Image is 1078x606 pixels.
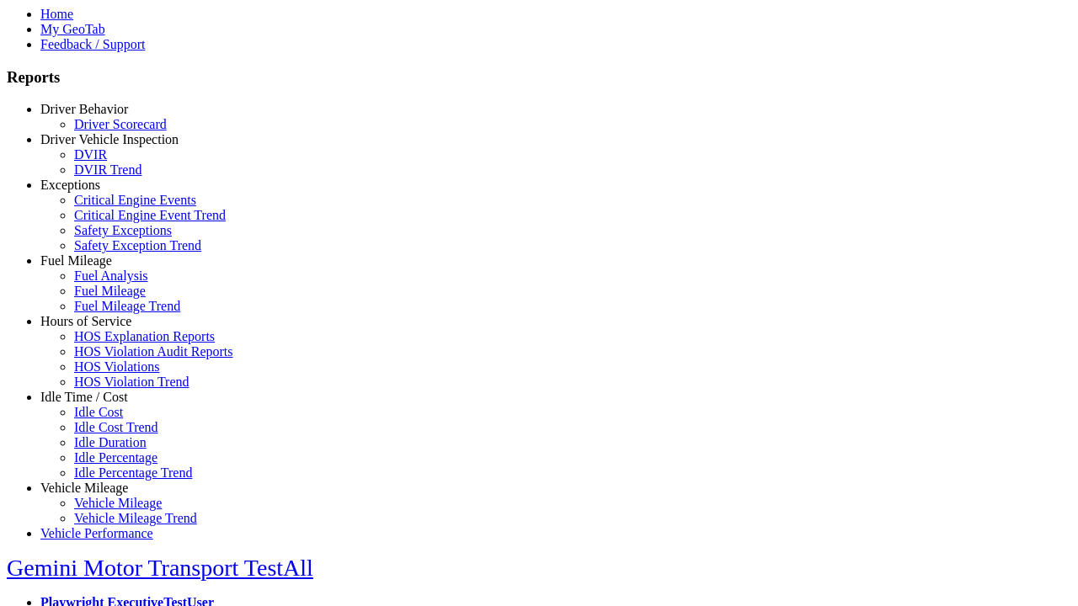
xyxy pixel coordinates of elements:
a: HOS Violation Trend [74,375,189,389]
a: Vehicle Mileage [40,481,128,495]
a: Hours of Service [40,314,131,328]
a: HOS Explanation Reports [74,329,215,343]
a: Idle Cost Trend [74,420,158,434]
a: Vehicle Performance [40,526,153,540]
a: Driver Behavior [40,102,128,116]
a: Idle Duration [74,435,147,449]
a: Idle Percentage Trend [74,465,192,480]
a: Driver Scorecard [74,117,167,131]
a: Safety Exception Trend [74,238,201,252]
a: HOS Violation Audit Reports [74,344,233,359]
a: Fuel Analysis [74,268,148,283]
a: Exceptions [40,178,100,192]
a: HOS Violations [74,359,159,374]
a: DVIR Trend [74,162,141,177]
a: Driver Vehicle Inspection [40,132,179,146]
a: Critical Engine Events [74,193,196,207]
a: Fuel Mileage Trend [74,299,180,313]
a: Vehicle Mileage Trend [74,511,197,525]
a: Fuel Mileage [40,253,112,268]
h3: Reports [7,68,1071,87]
a: Feedback / Support [40,37,145,51]
a: Vehicle Mileage [74,496,162,510]
a: Critical Engine Event Trend [74,208,226,222]
a: Idle Time / Cost [40,390,128,404]
a: Gemini Motor Transport TestAll [7,555,313,581]
a: Fuel Mileage [74,284,146,298]
a: Safety Exceptions [74,223,172,237]
a: My GeoTab [40,22,105,36]
a: Home [40,7,73,21]
a: DVIR [74,147,107,162]
a: Idle Cost [74,405,123,419]
a: Idle Percentage [74,450,157,465]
